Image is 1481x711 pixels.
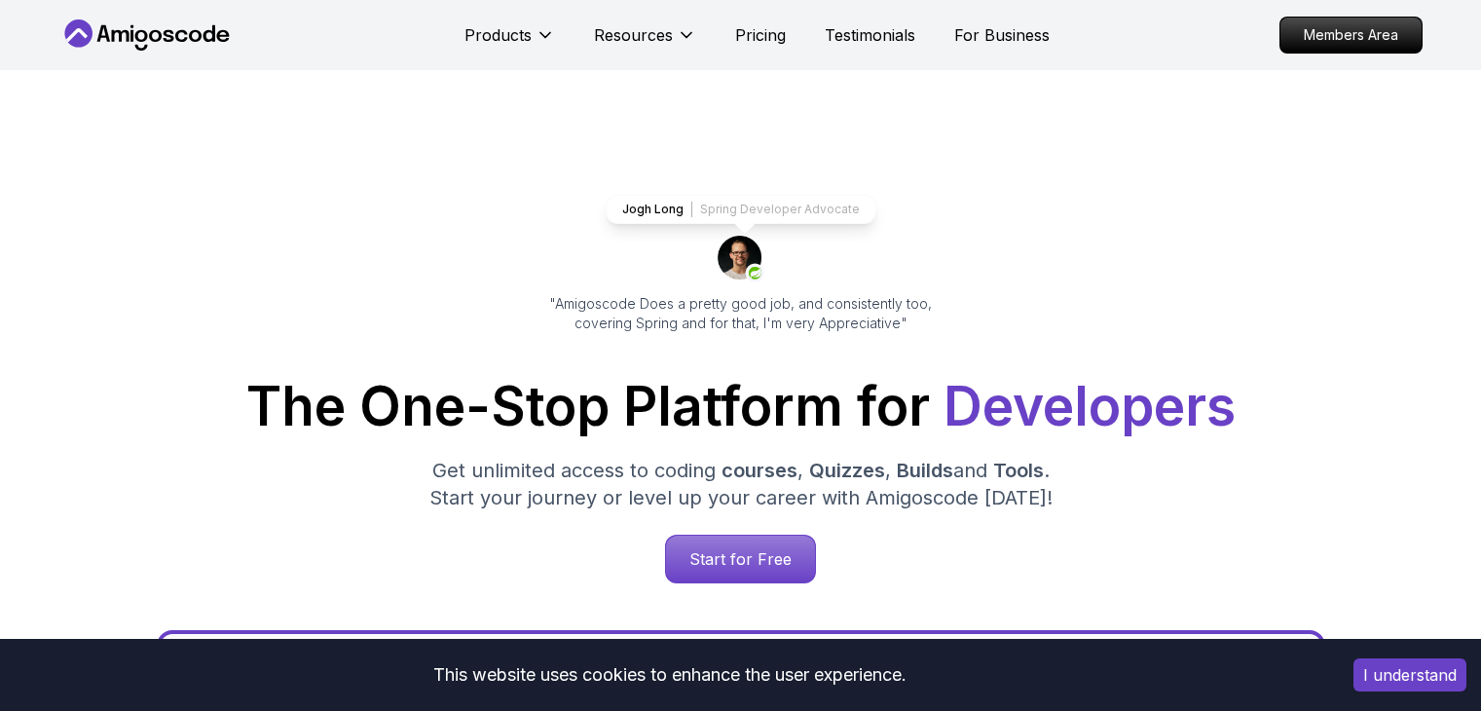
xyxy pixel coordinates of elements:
[464,23,532,47] p: Products
[1280,18,1422,53] p: Members Area
[594,23,696,62] button: Resources
[954,23,1050,47] a: For Business
[825,23,915,47] a: Testimonials
[1353,658,1466,692] button: Accept cookies
[993,459,1044,482] span: Tools
[944,374,1236,438] span: Developers
[594,23,673,47] p: Resources
[718,236,764,282] img: josh long
[15,654,1324,696] div: This website uses cookies to enhance the user experience.
[523,294,959,333] p: "Amigoscode Does a pretty good job, and consistently too, covering Spring and for that, I'm very ...
[735,23,786,47] a: Pricing
[665,535,816,583] a: Start for Free
[700,202,860,217] p: Spring Developer Advocate
[75,380,1407,433] h1: The One-Stop Platform for
[666,536,815,582] p: Start for Free
[809,459,885,482] span: Quizzes
[1279,17,1423,54] a: Members Area
[622,202,684,217] p: Jogh Long
[897,459,953,482] span: Builds
[464,23,555,62] button: Products
[722,459,797,482] span: courses
[414,457,1068,511] p: Get unlimited access to coding , , and . Start your journey or level up your career with Amigosco...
